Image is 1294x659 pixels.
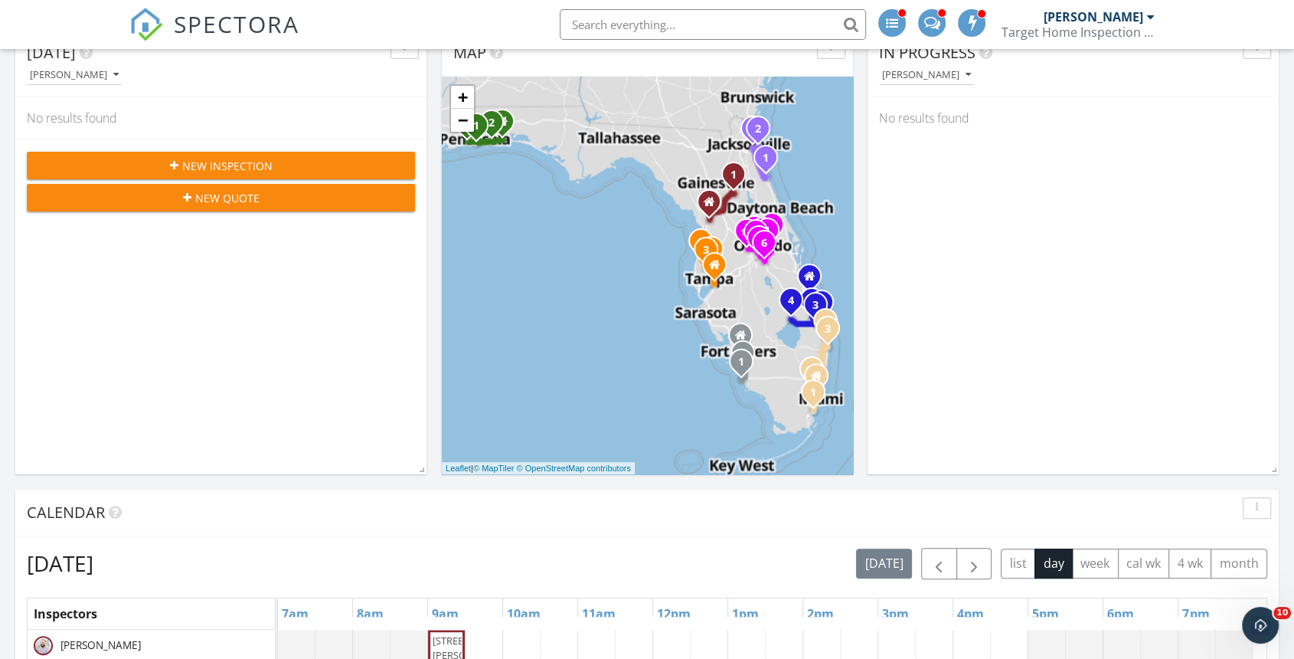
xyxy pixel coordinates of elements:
button: 4 wk [1168,549,1211,579]
span: SPECTORA [174,8,299,40]
button: cal wk [1118,549,1170,579]
span: New Inspection [182,158,273,174]
i: 1 [730,170,737,181]
button: list [1001,549,1035,579]
div: [PERSON_NAME] [882,70,971,80]
div: 2711 Callaway Ln, Kissimmee, FL 34744 [764,242,773,251]
img: The Best Home Inspection Software - Spectora [129,8,163,41]
div: 23942 NE 121st LN, Fort McCoy, FL 32134 [734,174,743,183]
span: [PERSON_NAME] [57,638,144,653]
span: Map [453,42,486,63]
i: 6 [761,238,767,249]
div: 330 NE Edgewater Dr 304, Stuart, FL 34996 [822,302,831,311]
a: 12pm [653,602,694,626]
i: 2 [755,124,761,135]
i: 2 [740,349,746,359]
div: 15891 Secoya Reserve Cir, Naples, FL 34110 [743,352,752,362]
button: Next day [956,548,992,579]
h2: [DATE] [27,548,93,579]
div: [PERSON_NAME] [1044,9,1143,25]
div: 2912 FL-70, Okeechobee, FL 34972 [791,300,800,309]
span: Calendar [27,502,105,523]
a: Zoom out [451,109,474,132]
input: Search everything... [560,9,866,40]
div: | [442,462,635,475]
div: 204 Lugo Way, St. Augustine, FL 32086 [766,157,775,166]
i: 1 [738,357,744,368]
i: 1 [698,237,704,248]
a: 8am [353,602,387,626]
a: 3pm [878,602,913,626]
a: 11am [578,602,619,626]
span: In Progress [879,42,975,63]
div: 802 Loblolly Ct, Fort Walton Beach FL 32548 [502,121,511,130]
span: 10 [1273,607,1291,619]
i: 1 [810,388,816,398]
div: 19211 Garden Quilt Cir, Lutz, FL 33558 [706,249,715,258]
div: 3932 Spring Breeze Dr, Orlando, FL 32829 [767,230,776,239]
a: Leaflet [446,464,471,473]
button: week [1072,549,1119,579]
div: 24514 Summer Nights Ct, Lutz, FL 33559 [711,248,721,257]
button: [PERSON_NAME] [879,65,974,86]
div: 240 W 62nd St, Hialeah FL 33012 [816,375,825,385]
div: 2485 The Woods Dr E, Jacksonville, FL 32246 [758,128,767,137]
a: © OpenStreetMap contributors [517,464,631,473]
img: screenshot_20231112_223614_gmail.jpg [34,636,53,655]
div: 509 3rd Ave S, Naples, FL 34102 [741,361,750,370]
div: 19710 SW 99th Ct, Cutler Bay, FL 33157 [813,392,822,401]
a: 7am [278,602,312,626]
div: 2980 SW Lauren Way, Palm City, FL 34990 [815,304,825,313]
div: 1967 Esplanade St, Navarre, FL 32566 [492,122,501,131]
a: 9am [428,602,462,626]
a: Zoom in [451,86,474,109]
i: 1 [473,121,479,132]
button: day [1034,549,1073,579]
a: 6pm [1103,602,1138,626]
i: 3 [703,245,709,256]
div: No results found [15,97,426,139]
i: 1 [763,153,769,164]
div: [PERSON_NAME] [30,70,119,80]
iframe: Intercom live chat [1242,607,1279,644]
button: [DATE] [856,549,912,579]
i: 3 [812,300,819,311]
i: 1 [764,226,770,237]
a: SPECTORA [129,21,299,53]
i: 4 [788,296,794,307]
div: 9132 MOONLIT MEADOWS LOOP, Riverview FL 33578 [714,264,724,274]
div: 4472 Brookstone Ct, Orlando, FL 32826 [772,225,781,234]
a: 4pm [953,602,988,626]
a: 2pm [803,602,838,626]
div: 406 Fairpoint Dr, Gulf Breeze, FL 32561 [476,125,485,134]
a: 5pm [1028,602,1063,626]
div: 221 34th Street , West Palm Beach , FL 33407 [828,328,837,337]
div: No results found [868,97,1279,139]
div: 1745 6th Ave apartment 6, Vero Beach FL 32967 [809,276,819,285]
button: month [1211,549,1267,579]
button: [PERSON_NAME] [27,65,122,86]
a: 1pm [728,602,763,626]
a: © MapTiler [473,464,515,473]
span: [DATE] [27,42,76,63]
div: 3590 Piazza Dr Appt 211, Fort Myers FL 33916 [740,335,750,344]
button: Previous day [921,548,957,579]
i: 3 [825,324,831,335]
button: New Quote [27,184,415,211]
span: Inspectors [34,605,97,622]
button: New Inspection [27,152,415,179]
div: Target Home Inspection Co. [1002,25,1155,40]
div: 9890 North Cortlandt Dr , Citrus Springs FL 34434 [709,202,718,211]
a: 10am [503,602,544,626]
a: 7pm [1178,602,1213,626]
i: 2 [489,118,495,129]
span: New Quote [195,190,260,206]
